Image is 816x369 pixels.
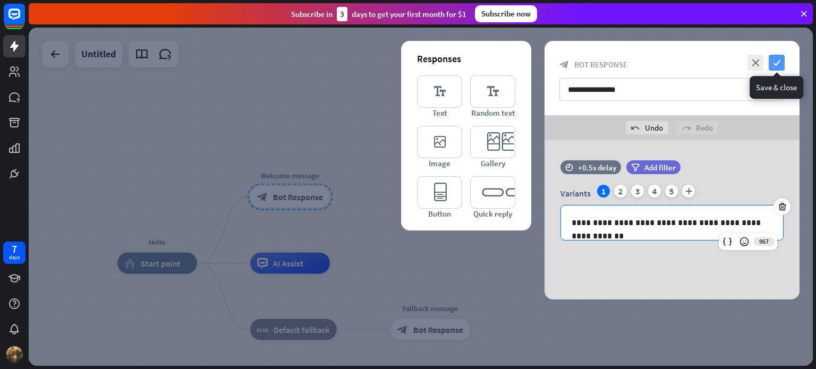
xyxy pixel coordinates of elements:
span: Add filter [644,162,676,173]
div: days [9,254,20,261]
div: Subscribe in days to get your first month for $1 [291,7,466,21]
div: 3 [631,185,644,198]
div: 3 [337,7,347,21]
div: Redo [677,121,718,134]
i: close [747,55,763,71]
div: +0.5s delay [578,162,616,173]
div: 2 [614,185,627,198]
a: 7 days [3,242,25,264]
i: check [769,55,785,71]
button: Open LiveChat chat widget [8,4,40,36]
span: Variants [560,188,591,199]
div: 1 [597,185,610,198]
i: filter [631,164,640,171]
div: 7 [12,244,17,254]
span: Bot Response [574,59,627,70]
div: 4 [648,185,661,198]
div: Subscribe now [475,5,537,22]
i: redo [682,124,691,132]
i: time [565,164,573,171]
i: block_bot_response [559,60,569,70]
div: Undo [626,121,668,134]
i: undo [631,124,640,132]
div: 5 [665,185,678,198]
i: plus [682,185,695,198]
